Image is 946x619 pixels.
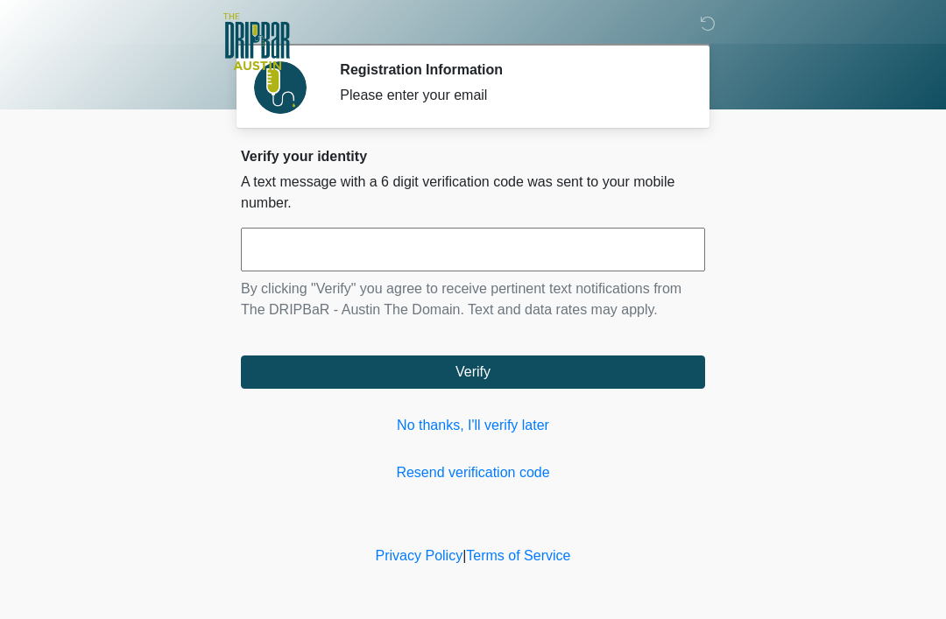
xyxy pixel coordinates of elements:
img: Agent Avatar [254,61,307,114]
button: Verify [241,355,705,389]
p: A text message with a 6 digit verification code was sent to your mobile number. [241,172,705,214]
h2: Verify your identity [241,148,705,165]
img: The DRIPBaR - Austin The Domain Logo [223,13,290,70]
a: | [462,548,466,563]
a: No thanks, I'll verify later [241,415,705,436]
a: Terms of Service [466,548,570,563]
a: Privacy Policy [376,548,463,563]
p: By clicking "Verify" you agree to receive pertinent text notifications from The DRIPBaR - Austin ... [241,278,705,320]
a: Resend verification code [241,462,705,483]
div: Please enter your email [340,85,679,106]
